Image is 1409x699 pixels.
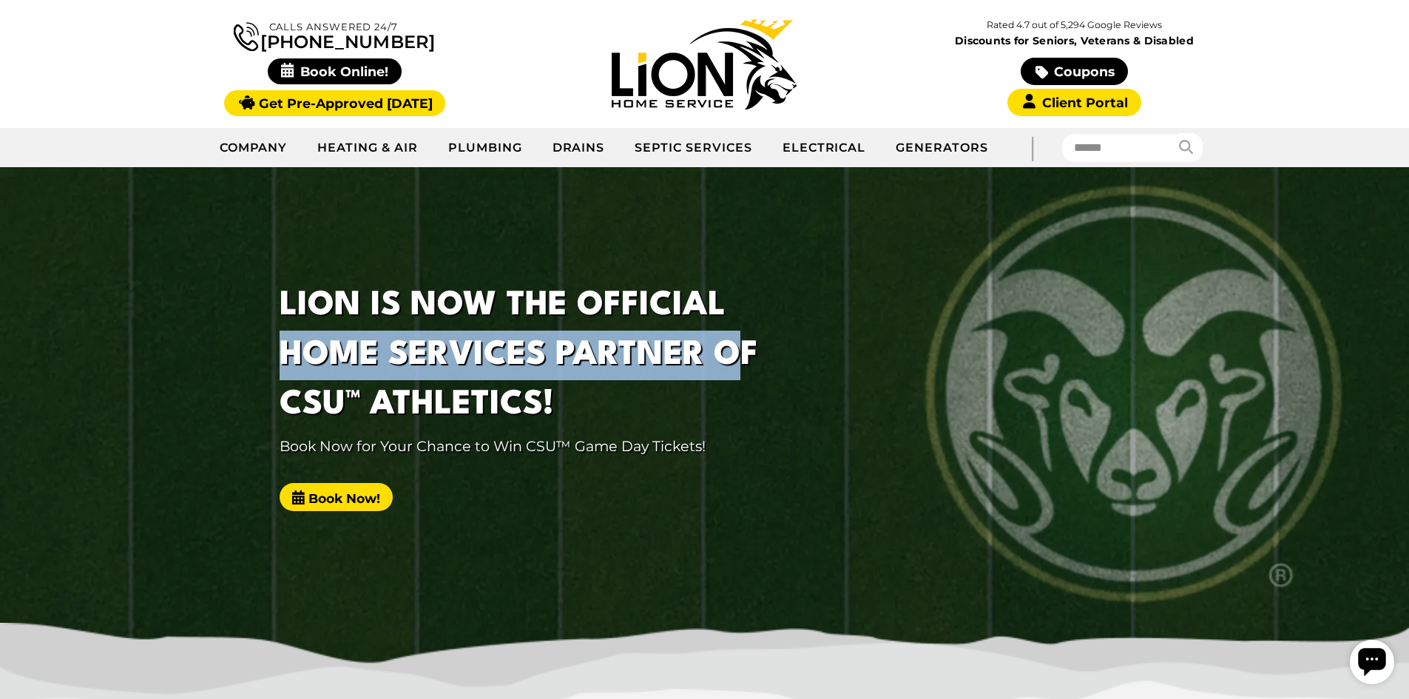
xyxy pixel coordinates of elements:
[538,129,621,166] a: Drains
[1003,128,1062,167] div: |
[6,6,50,50] div: Open chat widget
[234,19,435,51] a: [PHONE_NUMBER]
[768,129,882,166] a: Electrical
[881,129,1003,166] a: Generators
[205,129,303,166] a: Company
[612,19,797,109] img: Lion Home Service
[280,281,818,430] h1: LION IS NOW THE OFFICIAL HOME SERVICES PARTNER OF CSU™ ATHLETICS!
[280,436,818,457] p: Book Now for Your Chance to Win CSU™ Game Day Tickets!
[1007,89,1141,116] a: Client Portal
[889,17,1259,33] p: Rated 4.7 out of 5,294 Google Reviews
[893,36,1257,46] span: Discounts for Seniors, Veterans & Disabled
[268,58,402,84] span: Book Online!
[303,129,433,166] a: Heating & Air
[224,90,445,116] a: Get Pre-Approved [DATE]
[620,129,767,166] a: Septic Services
[1021,58,1127,85] a: Coupons
[433,129,538,166] a: Plumbing
[280,483,393,510] a: Book Now!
